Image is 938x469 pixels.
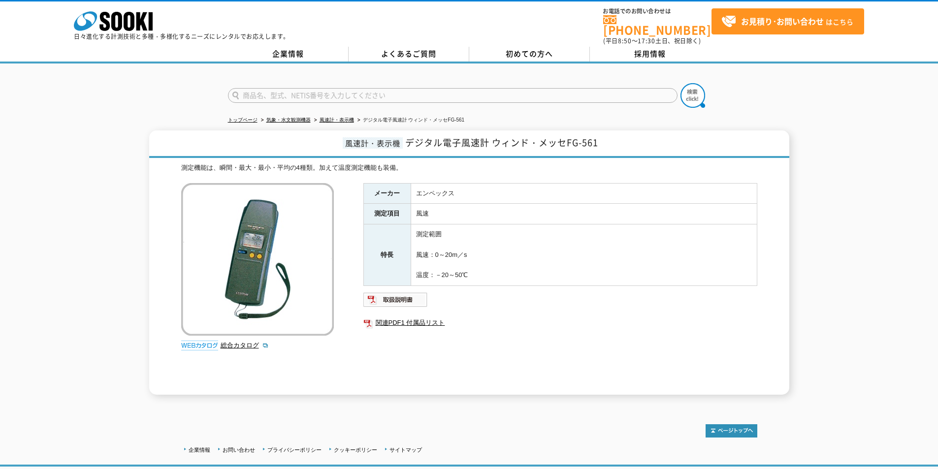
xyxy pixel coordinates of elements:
[363,292,428,308] img: 取扱説明書
[189,447,210,453] a: 企業情報
[741,15,824,27] strong: お見積り･お問い合わせ
[590,47,711,62] a: 採用情報
[363,183,411,204] th: メーカー
[343,137,403,149] span: 風速計・表示機
[706,424,757,438] img: トップページへ
[603,15,712,35] a: [PHONE_NUMBER]
[469,47,590,62] a: 初めての方へ
[363,316,757,329] a: 関連PDF1 付属品リスト
[334,447,377,453] a: クッキーポリシー
[266,117,311,123] a: 気象・水文観測機器
[389,447,422,453] a: サイトマップ
[411,224,757,286] td: 測定範囲 風速：0～20m／s 温度：－20～50℃
[638,36,655,45] span: 17:30
[411,204,757,224] td: 風速
[506,48,553,59] span: 初めての方へ
[721,14,853,29] span: はこちら
[223,447,255,453] a: お問い合わせ
[349,47,469,62] a: よくあるご質問
[228,88,678,103] input: 商品名、型式、NETIS番号を入力してください
[712,8,864,34] a: お見積り･お問い合わせはこちら
[267,447,322,453] a: プライバシーポリシー
[411,183,757,204] td: エンペックス
[320,117,354,123] a: 風速計・表示機
[363,204,411,224] th: 測定項目
[356,115,465,125] li: デジタル電子風速計 ウィンド・メッセFG-561
[680,83,705,108] img: btn_search.png
[363,224,411,286] th: 特長
[228,117,258,123] a: トップページ
[618,36,632,45] span: 8:50
[181,341,218,350] img: webカタログ
[603,8,712,14] span: お電話でのお問い合わせは
[74,33,290,39] p: 日々進化する計測技術と多種・多様化するニーズにレンタルでお応えします。
[405,136,598,149] span: デジタル電子風速計 ウィンド・メッセFG-561
[228,47,349,62] a: 企業情報
[363,298,428,306] a: 取扱説明書
[221,342,269,349] a: 総合カタログ
[603,36,701,45] span: (平日 ～ 土日、祝日除く)
[181,183,334,336] img: デジタル電子風速計 ウィンド・メッセFG-561
[181,163,757,173] div: 測定機能は、瞬間・最大・最小・平均の4種類。加えて温度測定機能も装備。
